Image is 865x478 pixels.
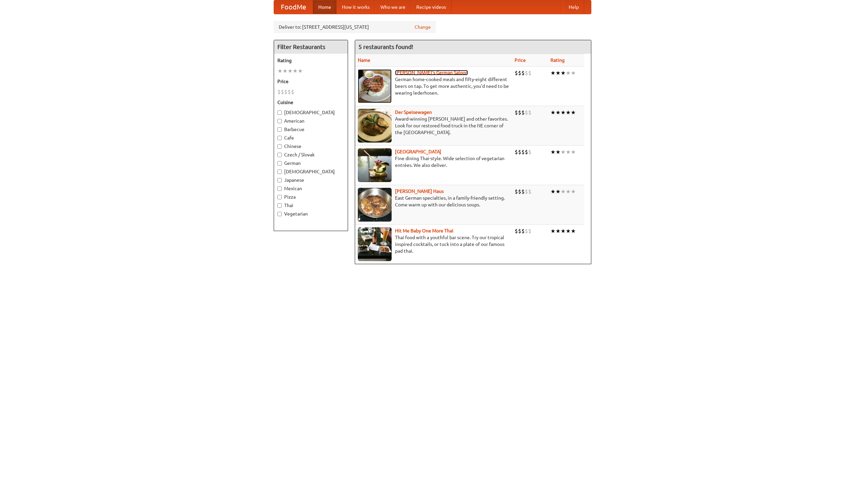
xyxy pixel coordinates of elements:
input: Chinese [277,144,282,149]
input: [DEMOGRAPHIC_DATA] [277,170,282,174]
li: ★ [550,148,555,156]
li: $ [277,88,281,96]
li: ★ [571,109,576,116]
a: Price [515,57,526,63]
label: Chinese [277,143,344,150]
li: $ [518,109,521,116]
li: $ [525,69,528,77]
input: Thai [277,203,282,208]
label: Mexican [277,185,344,192]
h5: Price [277,78,344,85]
li: ★ [288,67,293,75]
img: babythai.jpg [358,227,392,261]
li: ★ [561,188,566,195]
input: American [277,119,282,123]
img: satay.jpg [358,148,392,182]
label: Czech / Slovak [277,151,344,158]
li: $ [515,188,518,195]
li: $ [518,188,521,195]
input: Barbecue [277,127,282,132]
li: $ [525,109,528,116]
li: ★ [571,227,576,235]
img: speisewagen.jpg [358,109,392,143]
li: ★ [571,148,576,156]
li: $ [515,109,518,116]
li: $ [521,148,525,156]
li: ★ [555,148,561,156]
a: How it works [337,0,375,14]
a: Who we are [375,0,411,14]
label: Barbecue [277,126,344,133]
li: ★ [566,109,571,116]
li: $ [291,88,294,96]
a: [GEOGRAPHIC_DATA] [395,149,441,154]
input: [DEMOGRAPHIC_DATA] [277,110,282,115]
li: ★ [550,227,555,235]
a: [PERSON_NAME] Haus [395,188,444,194]
li: $ [521,188,525,195]
li: $ [521,109,525,116]
li: $ [515,69,518,77]
label: Cafe [277,134,344,141]
li: ★ [298,67,303,75]
li: $ [515,227,518,235]
label: Japanese [277,177,344,183]
b: Der Speisewagen [395,109,432,115]
a: Change [415,24,431,30]
li: $ [528,148,532,156]
li: ★ [293,67,298,75]
li: $ [528,69,532,77]
label: Thai [277,202,344,209]
h5: Cuisine [277,99,344,106]
label: [DEMOGRAPHIC_DATA] [277,109,344,116]
li: $ [518,69,521,77]
input: Mexican [277,186,282,191]
h5: Rating [277,57,344,64]
li: $ [521,69,525,77]
li: ★ [555,109,561,116]
li: ★ [555,227,561,235]
li: $ [525,227,528,235]
li: ★ [571,188,576,195]
li: ★ [555,188,561,195]
li: ★ [566,69,571,77]
img: kohlhaus.jpg [358,188,392,222]
div: Deliver to: [STREET_ADDRESS][US_STATE] [274,21,436,33]
li: $ [521,227,525,235]
ng-pluralize: 5 restaurants found! [359,44,413,50]
li: $ [281,88,284,96]
li: $ [525,188,528,195]
li: ★ [566,188,571,195]
li: ★ [561,109,566,116]
label: Vegetarian [277,210,344,217]
a: Rating [550,57,565,63]
input: Cafe [277,136,282,140]
li: $ [528,188,532,195]
label: American [277,118,344,124]
li: ★ [566,227,571,235]
p: East German specialties, in a family-friendly setting. Come warm up with our delicious soups. [358,195,509,208]
li: $ [525,148,528,156]
label: [DEMOGRAPHIC_DATA] [277,168,344,175]
h4: Filter Restaurants [274,40,348,54]
li: ★ [550,69,555,77]
li: ★ [550,109,555,116]
li: $ [284,88,288,96]
li: ★ [566,148,571,156]
p: Fine dining Thai-style. Wide selection of vegetarian entrées. We also deliver. [358,155,509,169]
a: Name [358,57,370,63]
li: ★ [571,69,576,77]
label: German [277,160,344,167]
a: [PERSON_NAME]'s German Saloon [395,70,468,75]
li: ★ [561,69,566,77]
li: ★ [550,188,555,195]
a: FoodMe [274,0,313,14]
p: Thai food with a youthful bar scene. Try our tropical inspired cocktails, or tuck into a plate of... [358,234,509,254]
p: Award-winning [PERSON_NAME] and other favorites. Look for our restored food truck in the NE corne... [358,116,509,136]
li: $ [288,88,291,96]
a: Hit Me Baby One More Thai [395,228,453,233]
li: $ [515,148,518,156]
